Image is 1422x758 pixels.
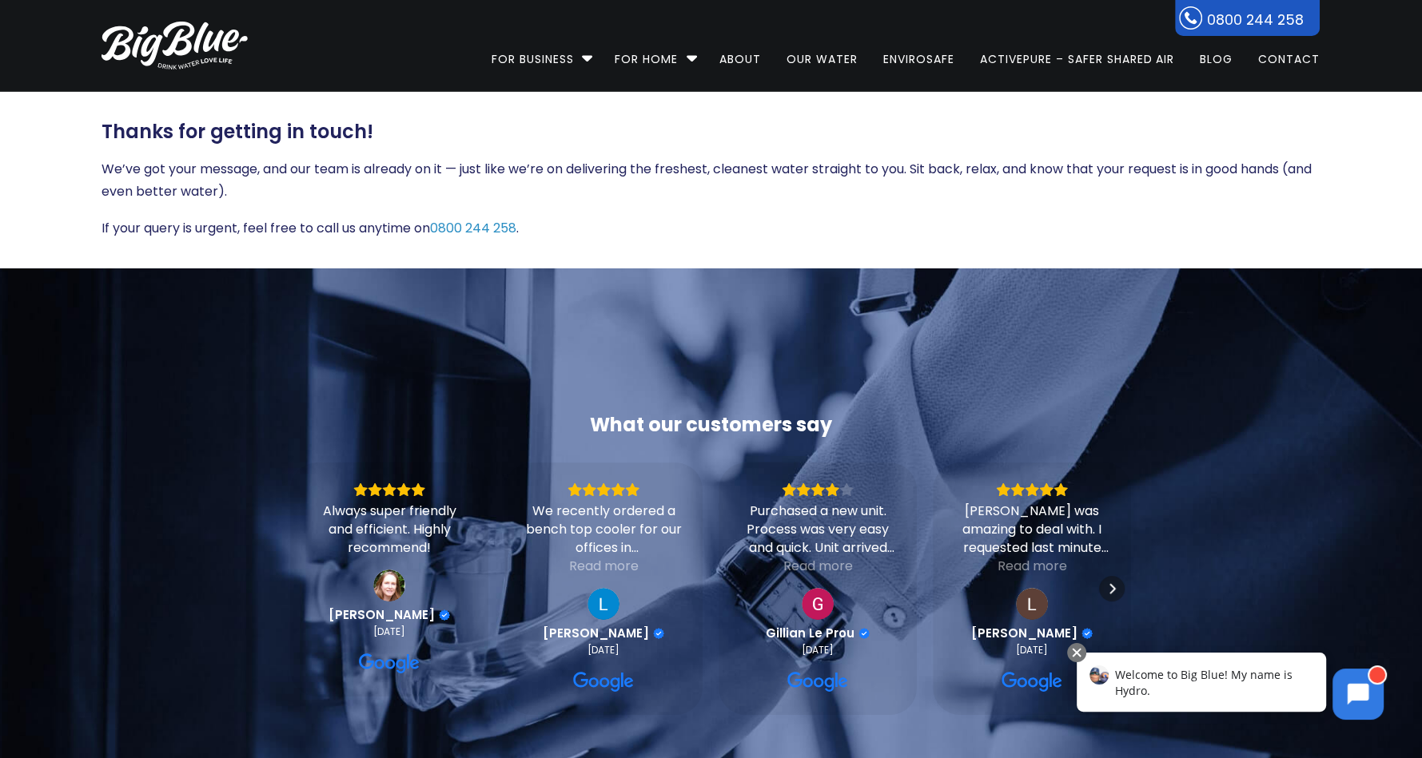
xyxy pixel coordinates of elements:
div: [DATE] [588,644,619,657]
a: 0800 244 258 [430,219,516,237]
div: [PERSON_NAME] was amazing to deal with. I requested last minute for a short term hire (2 days) an... [953,502,1111,557]
div: Purchased a new unit. Process was very easy and quick. Unit arrived very quickly. Only problem wa... [739,502,897,557]
p: We’ve got your message, and our team is already on it — just like we’re on delivering the freshes... [102,158,1320,203]
a: View on Google [359,651,420,677]
img: Lily Stevenson [1016,588,1048,620]
a: View on Google [787,669,848,695]
a: Review by Tanya Sloane [329,608,450,622]
div: Previous [297,576,322,601]
span: [PERSON_NAME] [329,608,435,622]
a: Review by Lily Stevenson [971,626,1093,641]
img: Luke Mitchell [588,588,619,620]
a: View on Google [573,669,634,695]
img: Gillian Le Prou [802,588,834,620]
div: Read more [997,557,1066,575]
div: [DATE] [1016,644,1048,657]
p: If your query is urgent, feel free to call us anytime on . [102,217,1320,240]
a: Review by Gillian Le Prou [766,626,870,641]
div: Verified Customer [1081,628,1093,639]
div: Carousel [290,462,1131,714]
div: [DATE] [802,644,834,657]
div: Read more [783,557,852,575]
a: View on Google [1016,588,1048,620]
a: View on Google [588,588,619,620]
a: Review by Luke Mitchell [543,626,664,641]
div: Rating: 5.0 out of 5 [310,482,468,497]
img: Tanya Sloane [373,569,405,601]
div: Read more [568,557,638,575]
a: View on Google [1002,669,1062,695]
div: [DATE] [373,625,405,638]
h3: Thanks for getting in touch! [102,121,1320,144]
div: Always super friendly and efficient. Highly recommend! [310,502,468,557]
iframe: Chatbot [1060,640,1400,736]
div: Verified Customer [858,628,870,639]
div: What our customers say [290,412,1131,438]
a: View on Google [802,588,834,620]
div: Verified Customer [653,628,664,639]
img: logo [102,22,248,69]
span: Gillian Le Prou [766,626,854,641]
span: [PERSON_NAME] [971,626,1077,641]
div: Next [1099,576,1125,601]
span: [PERSON_NAME] [543,626,649,641]
div: Rating: 5.0 out of 5 [953,482,1111,497]
div: Rating: 4.0 out of 5 [739,482,897,497]
div: Rating: 5.0 out of 5 [524,482,683,497]
div: We recently ordered a bench top cooler for our offices in [GEOGRAPHIC_DATA]. The process was so s... [524,502,683,557]
div: Verified Customer [439,609,450,621]
a: View on Google [373,569,405,601]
